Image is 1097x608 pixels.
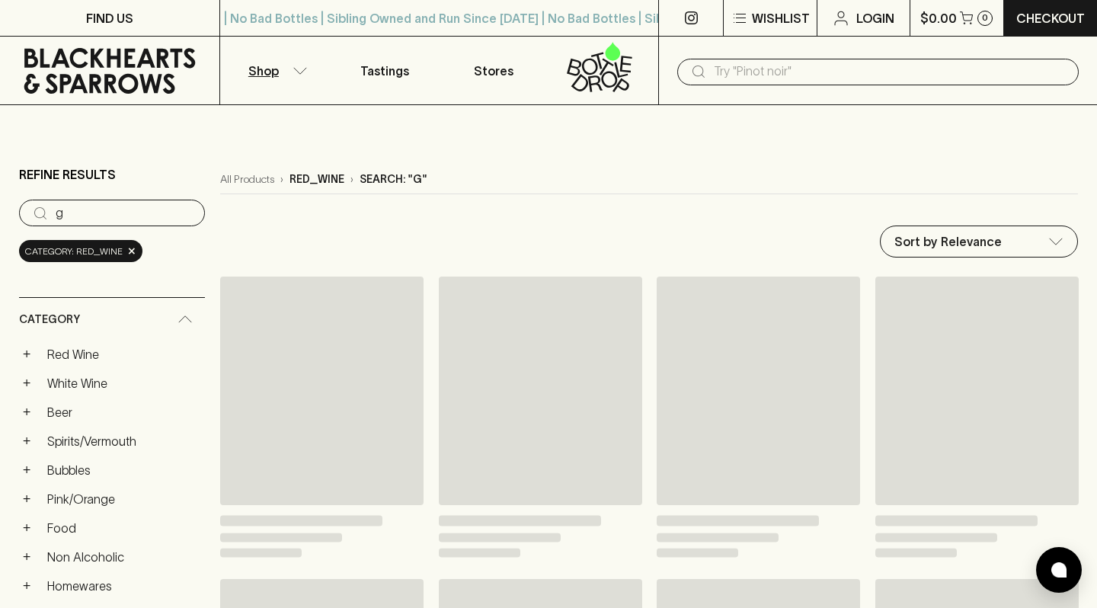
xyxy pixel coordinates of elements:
button: + [19,347,34,362]
div: Sort by Relevance [881,226,1077,257]
button: + [19,376,34,391]
p: Refine Results [19,165,116,184]
p: Tastings [360,62,409,80]
img: bubble-icon [1051,562,1067,578]
input: Try “Pinot noir” [56,201,193,226]
a: Bubbles [40,457,205,483]
p: 0 [982,14,988,22]
p: FIND US [86,9,133,27]
a: Food [40,515,205,541]
p: Shop [248,62,279,80]
button: + [19,549,34,565]
span: Category: red_wine [25,244,123,259]
p: Stores [474,62,513,80]
a: Pink/Orange [40,486,205,512]
a: Tastings [330,37,440,104]
button: Shop [220,37,330,104]
p: › [350,171,353,187]
span: Category [19,310,80,329]
button: + [19,491,34,507]
p: $0.00 [920,9,957,27]
a: White Wine [40,370,205,396]
input: Try "Pinot noir" [714,59,1067,84]
button: + [19,462,34,478]
button: + [19,520,34,536]
p: red_wine [289,171,344,187]
p: Wishlist [752,9,810,27]
a: Non Alcoholic [40,544,205,570]
a: Beer [40,399,205,425]
div: Category [19,298,205,341]
p: › [280,171,283,187]
button: + [19,578,34,594]
a: Homewares [40,573,205,599]
button: + [19,405,34,420]
p: Sort by Relevance [894,232,1002,251]
p: Search: "g" [360,171,427,187]
a: Stores [440,37,549,104]
span: × [127,243,136,259]
button: + [19,434,34,449]
p: Checkout [1016,9,1085,27]
a: Spirits/Vermouth [40,428,205,454]
p: Login [856,9,894,27]
a: Red Wine [40,341,205,367]
a: All Products [220,171,274,187]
